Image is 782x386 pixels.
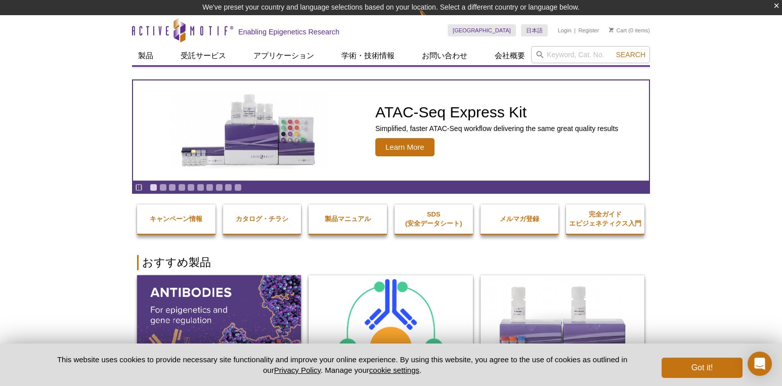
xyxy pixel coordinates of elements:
[236,215,288,223] strong: カタログ・チラシ
[375,138,435,156] span: Learn More
[178,184,186,191] a: Go to slide 4
[578,27,599,34] a: Register
[166,92,333,169] img: ATAC-Seq Express Kit
[569,210,641,227] strong: 完全ガイド エピジェネティクス入門
[132,46,159,65] a: 製品
[159,184,167,191] a: Go to slide 2
[521,24,548,36] a: 日本語
[419,8,446,31] img: Change Here
[481,275,644,374] img: DNA Library Prep Kit for Illumina
[375,105,618,120] h2: ATAC-Seq Express Kit
[448,24,516,36] a: [GEOGRAPHIC_DATA]
[375,124,618,133] p: Simplified, faster ATAC-Seq workflow delivering the same great quality results
[225,184,232,191] a: Go to slide 9
[234,184,242,191] a: Go to slide 10
[175,46,232,65] a: 受託サービス
[150,215,202,223] strong: キャンペーン情報
[137,275,301,374] img: All Antibodies
[609,27,627,34] a: Cart
[609,24,650,36] li: (0 items)
[405,210,462,227] strong: SDS (安全データシート)
[274,366,321,374] a: Privacy Policy
[613,50,648,59] button: Search
[238,27,339,36] h2: Enabling Epigenetics Research
[662,358,743,378] button: Got it!
[325,215,371,223] strong: 製品マニュアル
[481,204,559,234] a: メルマガ登録
[223,204,301,234] a: カタログ・チラシ
[137,255,645,270] h2: おすすめ製品
[416,46,473,65] a: お問い合わせ
[206,184,213,191] a: Go to slide 7
[215,184,223,191] a: Go to slide 8
[133,80,649,181] a: ATAC-Seq Express Kit ATAC-Seq Express Kit Simplified, faster ATAC-Seq workflow delivering the sam...
[133,80,649,181] article: ATAC-Seq Express Kit
[609,27,614,32] img: Your Cart
[531,46,650,63] input: Keyword, Cat. No.
[500,215,539,223] strong: メルマガ登録
[135,184,143,191] a: Toggle autoplay
[39,354,645,375] p: This website uses cookies to provide necessary site functionality and improve your online experie...
[137,204,215,234] a: キャンペーン情報
[309,204,387,234] a: 製品マニュアル
[369,366,419,374] button: cookie settings
[247,46,320,65] a: アプリケーション
[187,184,195,191] a: Go to slide 5
[574,24,576,36] li: |
[309,275,472,375] img: ChIC/CUT&RUN Assay Kit
[748,352,772,376] div: Open Intercom Messenger
[197,184,204,191] a: Go to slide 6
[395,200,473,238] a: SDS(安全データシート)
[558,27,572,34] a: Login
[168,184,176,191] a: Go to slide 3
[566,200,644,238] a: 完全ガイドエピジェネティクス入門
[150,184,157,191] a: Go to slide 1
[335,46,401,65] a: 学術・技術情報
[489,46,531,65] a: 会社概要
[616,51,645,59] span: Search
